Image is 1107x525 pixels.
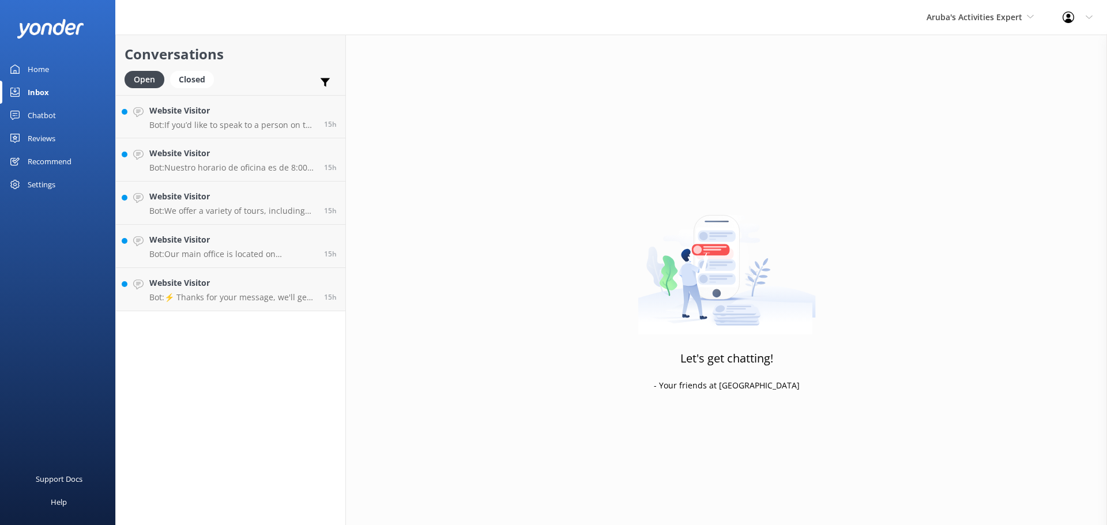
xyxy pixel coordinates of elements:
[116,95,345,138] a: Website VisitorBot:If you’d like to speak to a person on the De Palm team, please call [PHONE_NUM...
[125,43,337,65] h2: Conversations
[28,81,49,104] div: Inbox
[324,249,337,259] span: 04:15pm 13-Aug-2025 (UTC -04:00) America/Caracas
[927,12,1022,22] span: Aruba's Activities Expert
[28,58,49,81] div: Home
[17,19,84,38] img: yonder-white-logo.png
[149,233,315,246] h4: Website Visitor
[324,119,337,129] span: 04:32pm 13-Aug-2025 (UTC -04:00) America/Caracas
[324,206,337,216] span: 04:22pm 13-Aug-2025 (UTC -04:00) America/Caracas
[149,277,315,289] h4: Website Visitor
[654,379,800,392] p: - Your friends at [GEOGRAPHIC_DATA]
[324,163,337,172] span: 04:30pm 13-Aug-2025 (UTC -04:00) America/Caracas
[116,268,345,311] a: Website VisitorBot:⚡ Thanks for your message, we'll get back to you as soon as we can.15h
[638,191,816,335] img: artwork of a man stealing a conversation from at giant smartphone
[170,73,220,85] a: Closed
[28,173,55,196] div: Settings
[149,206,315,216] p: Bot: We offer a variety of tours, including Jeep tours, catamaran cruises, UTV adventures, and mo...
[324,292,337,302] span: 04:12pm 13-Aug-2025 (UTC -04:00) America/Caracas
[149,147,315,160] h4: Website Visitor
[170,71,214,88] div: Closed
[149,163,315,173] p: Bot: Nuestro horario de oficina es de 8:00 AM a 5:00 PM.
[680,349,773,368] h3: Let's get chatting!
[149,249,315,259] p: Bot: Our main office is located on [STREET_ADDRESS][PERSON_NAME].
[116,225,345,268] a: Website VisitorBot:Our main office is located on [STREET_ADDRESS][PERSON_NAME].15h
[28,127,55,150] div: Reviews
[125,71,164,88] div: Open
[149,190,315,203] h4: Website Visitor
[116,182,345,225] a: Website VisitorBot:We offer a variety of tours, including Jeep tours, catamaran cruises, UTV adve...
[125,73,170,85] a: Open
[149,120,315,130] p: Bot: If you’d like to speak to a person on the De Palm team, please call [PHONE_NUMBER] or email ...
[28,150,71,173] div: Recommend
[149,292,315,303] p: Bot: ⚡ Thanks for your message, we'll get back to you as soon as we can.
[116,138,345,182] a: Website VisitorBot:Nuestro horario de oficina es de 8:00 AM a 5:00 PM.15h
[36,467,82,490] div: Support Docs
[51,490,67,513] div: Help
[28,104,56,127] div: Chatbot
[149,104,315,117] h4: Website Visitor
